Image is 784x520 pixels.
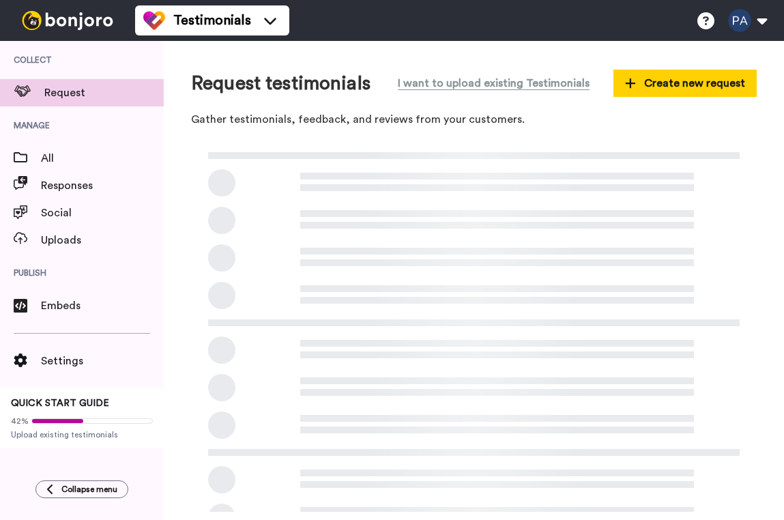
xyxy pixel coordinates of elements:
[388,68,600,98] button: I want to upload existing Testimonials
[143,10,165,31] img: tm-color.svg
[41,298,164,314] span: Embeds
[173,11,251,30] span: Testimonials
[41,177,164,194] span: Responses
[44,85,164,101] span: Request
[613,70,757,97] button: Create new request
[398,75,590,91] span: I want to upload existing Testimonials
[41,205,164,221] span: Social
[191,112,757,128] p: Gather testimonials, feedback, and reviews from your customers.
[191,73,371,94] h1: Request testimonials
[35,480,128,498] button: Collapse menu
[41,150,164,167] span: All
[41,232,164,248] span: Uploads
[625,75,745,91] span: Create new request
[11,399,109,408] span: QUICK START GUIDE
[16,11,119,30] img: bj-logo-header-white.svg
[41,353,164,369] span: Settings
[11,416,29,427] span: 42%
[11,429,153,440] span: Upload existing testimonials
[61,484,117,495] span: Collapse menu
